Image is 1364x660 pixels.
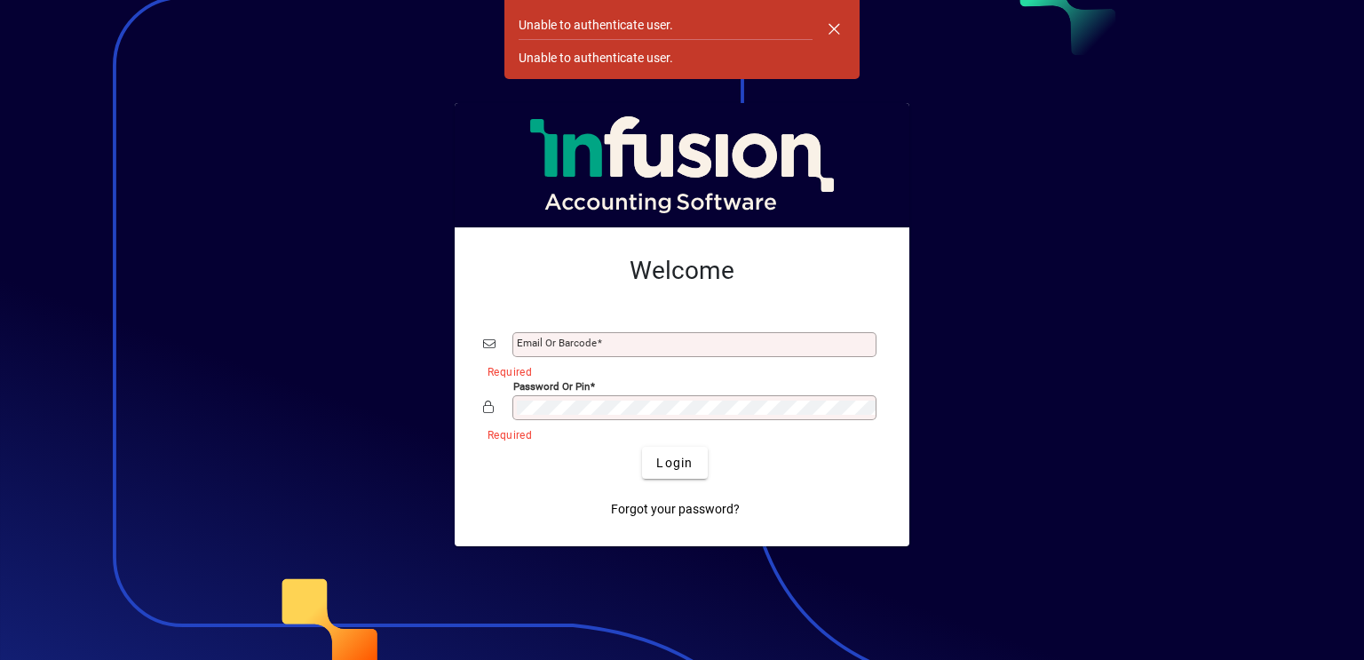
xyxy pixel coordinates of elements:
span: Login [656,454,693,473]
a: Forgot your password? [604,493,747,525]
h2: Welcome [483,256,881,286]
button: Dismiss [813,7,855,50]
div: Unable to authenticate user. [519,49,673,68]
span: Forgot your password? [611,500,740,519]
div: Unable to authenticate user. [519,16,673,35]
mat-error: Required [488,362,867,380]
mat-label: Email or Barcode [517,337,597,349]
button: Login [642,447,707,479]
mat-label: Password or Pin [513,380,590,393]
mat-error: Required [488,425,867,443]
